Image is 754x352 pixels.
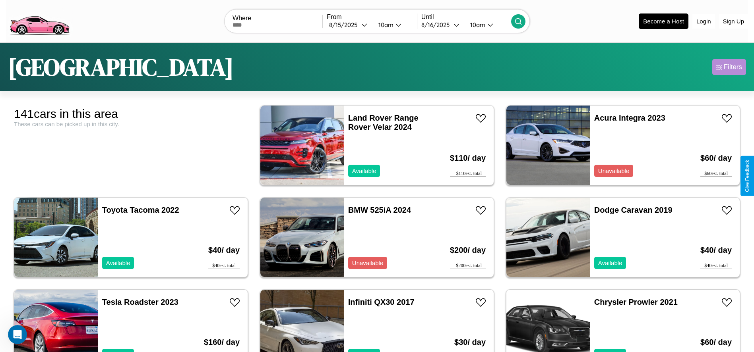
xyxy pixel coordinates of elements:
p: Available [106,258,130,268]
div: $ 110 est. total [450,171,486,177]
a: Acura Integra 2023 [594,113,665,122]
label: Where [233,15,322,22]
button: Sign Up [719,14,748,29]
a: Dodge Caravan 2019 [594,206,673,214]
img: logo [6,4,73,37]
div: Filters [724,63,742,71]
a: Chrysler Prowler 2021 [594,298,678,306]
a: Infiniti QX30 2017 [348,298,415,306]
p: Unavailable [598,165,629,176]
div: Give Feedback [744,160,750,192]
a: Tesla Roadster 2023 [102,298,178,306]
h3: $ 200 / day [450,238,486,263]
div: 141 cars in this area [14,107,248,121]
h3: $ 110 / day [450,146,486,171]
div: 10am [466,21,487,29]
div: $ 200 est. total [450,263,486,269]
p: Available [598,258,622,268]
div: $ 40 est. total [208,263,240,269]
button: 8/15/2025 [327,21,372,29]
div: 8 / 16 / 2025 [421,21,454,29]
h1: [GEOGRAPHIC_DATA] [8,51,234,83]
a: Toyota Tacoma 2022 [102,206,179,214]
button: 10am [372,21,417,29]
a: Land Rover Range Rover Velar 2024 [348,113,419,131]
button: Become a Host [639,13,688,29]
button: Filters [712,59,746,75]
div: 8 / 15 / 2025 [329,21,361,29]
div: 10am [374,21,395,29]
div: $ 60 est. total [700,171,732,177]
p: Unavailable [352,258,383,268]
label: From [327,13,417,21]
iframe: Intercom live chat [8,325,27,344]
h3: $ 60 / day [700,146,732,171]
h3: $ 40 / day [208,238,240,263]
div: These cars can be picked up in this city. [14,121,248,127]
p: Available [352,165,376,176]
h3: $ 40 / day [700,238,732,263]
div: $ 40 est. total [700,263,732,269]
button: Login [692,14,715,29]
button: 10am [464,21,511,29]
label: Until [421,13,511,21]
a: BMW 525iA 2024 [348,206,411,214]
